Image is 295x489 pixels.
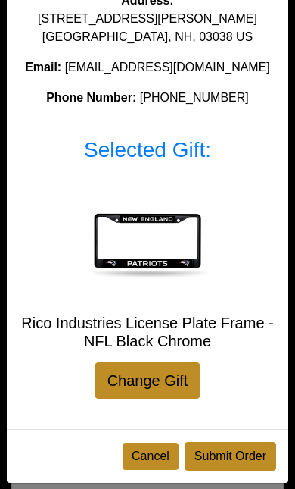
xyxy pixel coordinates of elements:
strong: Email: [25,61,61,74]
button: Submit Order [185,442,276,471]
button: Cancel [123,443,179,470]
strong: Phone Number: [46,91,136,104]
h3: Selected Gift: [19,137,276,163]
img: Rico Industries License Plate Frame - NFL Black Chrome [87,180,208,302]
h5: Rico Industries License Plate Frame - NFL Black Chrome [19,314,276,350]
span: [EMAIL_ADDRESS][DOMAIN_NAME] [65,61,270,74]
span: [PHONE_NUMBER] [140,91,249,104]
span: [STREET_ADDRESS][PERSON_NAME] [GEOGRAPHIC_DATA], NH, 03038 US [38,12,257,43]
a: Change Gift [95,362,201,399]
